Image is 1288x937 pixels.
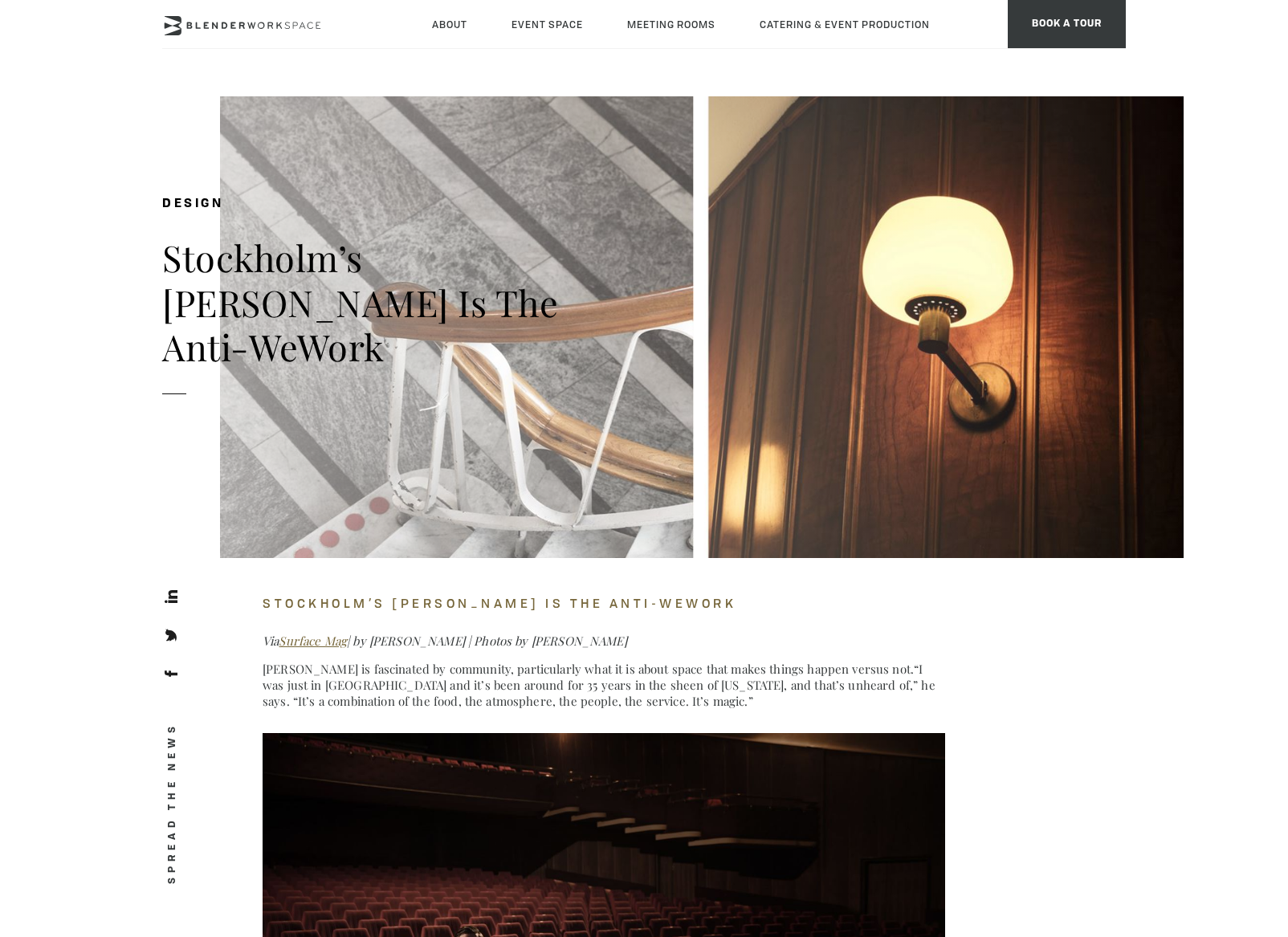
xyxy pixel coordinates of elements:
p: [PERSON_NAME] is fascinated by community, particularly what it is about space that makes things h... [263,661,945,709]
span: SPREAD THE NEWS [165,722,181,884]
h1: Stockholm’s [PERSON_NAME] is the Anti-WeWork [162,235,564,369]
a: Surface Mag [279,633,347,649]
em: Via | by [PERSON_NAME] | Photos by [PERSON_NAME] [263,633,627,649]
h4: Stockholm’s [PERSON_NAME] is the Anti-WeWork [263,590,945,617]
span: Design [162,198,223,210]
